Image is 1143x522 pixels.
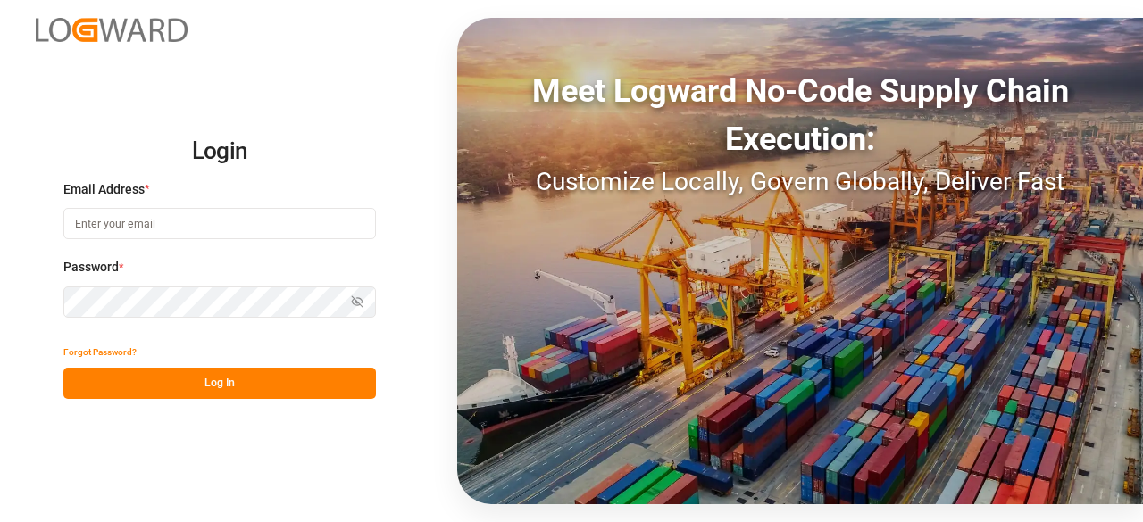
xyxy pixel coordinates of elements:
span: Password [63,258,119,277]
h2: Login [63,123,376,180]
img: Logward_new_orange.png [36,18,188,42]
div: Customize Locally, Govern Globally, Deliver Fast [457,163,1143,201]
span: Email Address [63,180,145,199]
button: Forgot Password? [63,336,137,368]
button: Log In [63,368,376,399]
div: Meet Logward No-Code Supply Chain Execution: [457,67,1143,163]
input: Enter your email [63,208,376,239]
